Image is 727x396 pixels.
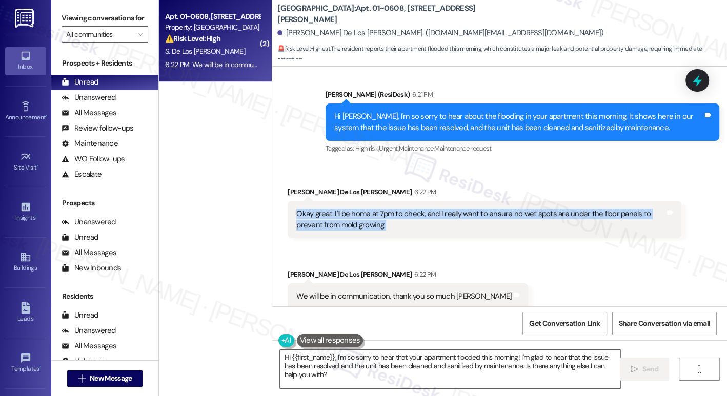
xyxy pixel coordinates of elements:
span: • [46,112,47,119]
div: All Messages [62,341,116,351]
textarea: Hi {{first_name}}, I'm so sorry to hear that your apartment flooded this morning! I'm glad to hea... [280,350,620,388]
div: Unanswered [62,217,116,227]
div: Escalate [62,169,102,180]
a: Insights • [5,198,46,226]
div: 6:22 PM: We will be in communication, thank you so much [PERSON_NAME] [165,60,389,69]
div: 6:22 PM [412,186,436,197]
span: S. De Los [PERSON_NAME] [165,47,245,56]
img: ResiDesk Logo [15,9,36,28]
span: Maintenance , [399,144,434,153]
button: New Message [67,370,143,387]
div: Unknown [62,356,105,367]
i:  [78,374,86,383]
span: Get Conversation Link [529,318,600,329]
div: [PERSON_NAME] De Los [PERSON_NAME] [288,186,681,201]
strong: ⚠️ Risk Level: High [165,34,220,43]
button: Send [620,358,670,381]
span: Maintenance request [434,144,492,153]
i:  [137,30,143,38]
a: Templates • [5,349,46,377]
div: Property: [GEOGRAPHIC_DATA] [165,22,260,33]
i:  [631,365,638,373]
div: [PERSON_NAME] De Los [PERSON_NAME]. ([DOMAIN_NAME][EMAIL_ADDRESS][DOMAIN_NAME]) [277,28,603,38]
div: Hi [PERSON_NAME], I'm so sorry to hear about the flooding in your apartment this morning. It show... [334,111,703,133]
div: Review follow-ups [62,123,133,134]
strong: 🚨 Risk Level: Highest [277,45,330,53]
div: All Messages [62,247,116,258]
a: Inbox [5,47,46,75]
div: Prospects + Residents [51,58,158,69]
span: • [35,213,37,220]
div: Prospects [51,198,158,209]
div: We will be in communication, thank you so much [PERSON_NAME] [296,291,512,302]
div: Unanswered [62,92,116,103]
div: All Messages [62,108,116,118]
span: • [39,364,41,371]
div: [PERSON_NAME] De Los [PERSON_NAME] [288,269,528,283]
span: Share Conversation via email [619,318,710,329]
div: [PERSON_NAME] (ResiDesk) [326,89,719,103]
div: 6:21 PM [410,89,432,100]
div: Unread [62,232,98,243]
span: : The resident reports their apartment flooded this morning, which constitutes a major leak and p... [277,44,727,66]
b: [GEOGRAPHIC_DATA]: Apt. 01~0608, [STREET_ADDRESS][PERSON_NAME] [277,3,482,25]
span: New Message [90,373,132,384]
div: Unread [62,310,98,321]
label: Viewing conversations for [62,10,148,26]
span: • [37,162,38,170]
div: Unread [62,77,98,88]
a: Buildings [5,248,46,276]
input: All communities [66,26,132,43]
a: Leads [5,299,46,327]
div: 6:22 PM [412,269,436,280]
button: Share Conversation via email [612,312,717,335]
div: Apt. 01~0608, [STREET_ADDRESS][PERSON_NAME] [165,11,260,22]
div: WO Follow-ups [62,154,125,164]
div: New Inbounds [62,263,121,274]
div: Unanswered [62,325,116,336]
div: Maintenance [62,138,118,149]
button: Get Conversation Link [522,312,607,335]
i:  [695,365,703,373]
div: Residents [51,291,158,302]
div: Tagged as: [326,141,719,156]
a: Site Visit • [5,148,46,176]
span: High risk , [355,144,379,153]
div: Okay great. I'll be home at 7pm to check, and I really want to ensure no wet spots are under the ... [296,209,665,231]
span: Urgent , [379,144,398,153]
span: Send [642,364,658,374]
